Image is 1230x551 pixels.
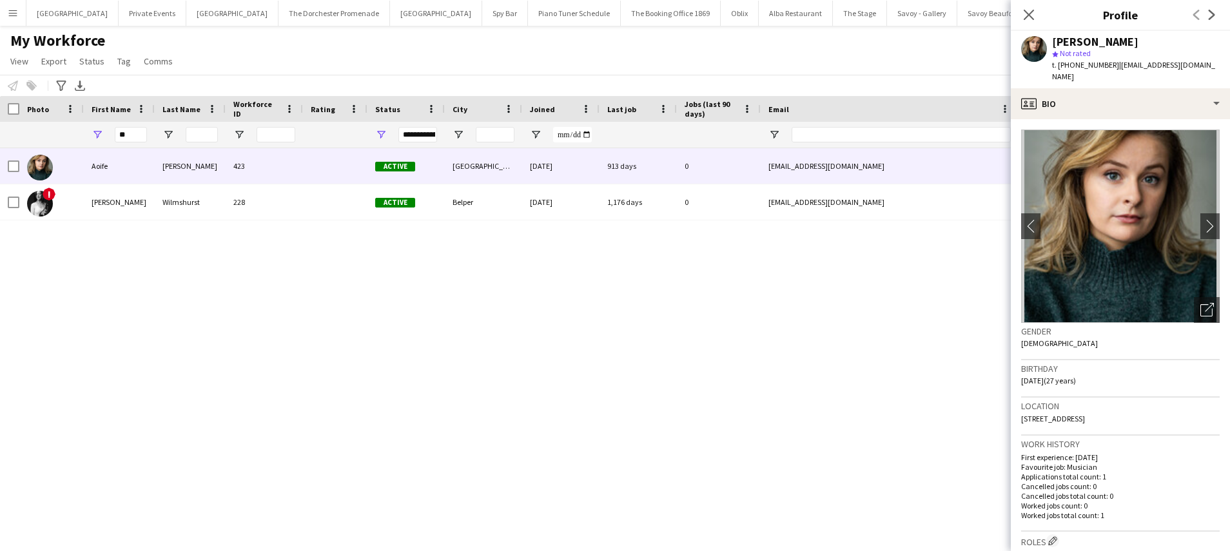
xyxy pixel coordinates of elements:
[768,104,789,114] span: Email
[375,162,415,171] span: Active
[257,127,295,142] input: Workforce ID Filter Input
[36,53,72,70] a: Export
[721,1,759,26] button: Oblix
[1052,36,1138,48] div: [PERSON_NAME]
[27,191,53,217] img: Naomi Wilmshurst
[1021,363,1220,374] h3: Birthday
[139,53,178,70] a: Comms
[1052,60,1215,81] span: | [EMAIL_ADDRESS][DOMAIN_NAME]
[92,104,131,114] span: First Name
[1011,6,1230,23] h3: Profile
[84,184,155,220] div: [PERSON_NAME]
[375,129,387,140] button: Open Filter Menu
[600,148,677,184] div: 913 days
[1021,501,1220,510] p: Worked jobs count: 0
[117,55,131,67] span: Tag
[26,1,119,26] button: [GEOGRAPHIC_DATA]
[522,148,600,184] div: [DATE]
[833,1,887,26] button: The Stage
[1060,48,1091,58] span: Not rated
[768,129,780,140] button: Open Filter Menu
[41,55,66,67] span: Export
[72,78,88,93] app-action-btn: Export XLSX
[1021,325,1220,337] h3: Gender
[453,129,464,140] button: Open Filter Menu
[528,1,621,26] button: Piano Tuner Schedule
[10,31,105,50] span: My Workforce
[1021,376,1076,385] span: [DATE] (27 years)
[1021,481,1220,491] p: Cancelled jobs count: 0
[186,127,218,142] input: Last Name Filter Input
[144,55,173,67] span: Comms
[311,104,335,114] span: Rating
[621,1,721,26] button: The Booking Office 1869
[27,155,53,180] img: Aoife O’Donovan
[54,78,69,93] app-action-btn: Advanced filters
[1021,400,1220,412] h3: Location
[957,1,1041,26] button: Savoy Beaufort Bar
[92,129,103,140] button: Open Filter Menu
[759,1,833,26] button: Alba Restaurant
[522,184,600,220] div: [DATE]
[482,1,528,26] button: Spy Bar
[226,148,303,184] div: 423
[1194,297,1220,323] div: Open photos pop-in
[1021,462,1220,472] p: Favourite job: Musician
[375,104,400,114] span: Status
[685,99,737,119] span: Jobs (last 90 days)
[186,1,278,26] button: [GEOGRAPHIC_DATA]
[453,104,467,114] span: City
[553,127,592,142] input: Joined Filter Input
[233,99,280,119] span: Workforce ID
[155,184,226,220] div: Wilmshurst
[43,188,55,200] span: !
[1021,130,1220,323] img: Crew avatar or photo
[5,53,34,70] a: View
[390,1,482,26] button: [GEOGRAPHIC_DATA]
[1021,414,1085,423] span: [STREET_ADDRESS]
[677,148,761,184] div: 0
[677,184,761,220] div: 0
[1021,338,1098,348] span: [DEMOGRAPHIC_DATA]
[84,148,155,184] div: Aoife
[792,127,1011,142] input: Email Filter Input
[119,1,186,26] button: Private Events
[887,1,957,26] button: Savoy - Gallery
[476,127,514,142] input: City Filter Input
[162,104,200,114] span: Last Name
[445,184,522,220] div: Belper
[530,104,555,114] span: Joined
[1021,452,1220,462] p: First experience: [DATE]
[761,148,1019,184] div: [EMAIL_ADDRESS][DOMAIN_NAME]
[1052,60,1119,70] span: t. [PHONE_NUMBER]
[761,184,1019,220] div: [EMAIL_ADDRESS][DOMAIN_NAME]
[74,53,110,70] a: Status
[375,198,415,208] span: Active
[112,53,136,70] a: Tag
[1021,472,1220,481] p: Applications total count: 1
[155,148,226,184] div: [PERSON_NAME]
[1021,491,1220,501] p: Cancelled jobs total count: 0
[10,55,28,67] span: View
[27,104,49,114] span: Photo
[1021,510,1220,520] p: Worked jobs total count: 1
[1021,438,1220,450] h3: Work history
[226,184,303,220] div: 228
[607,104,636,114] span: Last job
[530,129,542,140] button: Open Filter Menu
[115,127,147,142] input: First Name Filter Input
[233,129,245,140] button: Open Filter Menu
[278,1,390,26] button: The Dorchester Promenade
[1021,534,1220,548] h3: Roles
[445,148,522,184] div: [GEOGRAPHIC_DATA]
[79,55,104,67] span: Status
[1011,88,1230,119] div: Bio
[162,129,174,140] button: Open Filter Menu
[600,184,677,220] div: 1,176 days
